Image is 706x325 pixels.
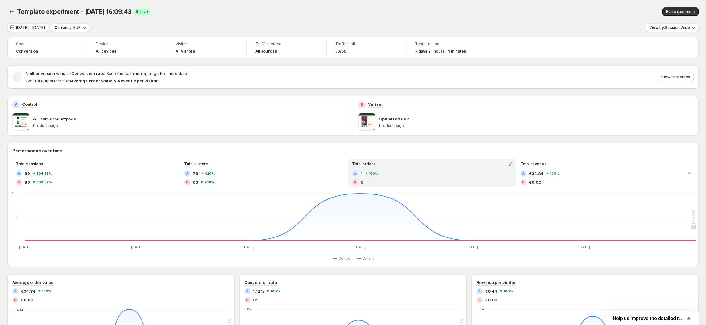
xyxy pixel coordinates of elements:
text: 10% [244,307,251,311]
span: €0.00 [21,297,33,303]
button: View by:Session Wide [646,23,699,32]
h2: B [186,180,188,184]
button: Back [7,7,16,16]
text: [DATE] [579,245,590,249]
span: Live [140,9,148,14]
h2: A [246,289,249,293]
h4: All visitors [176,49,195,54]
span: €34.84 [21,288,36,294]
h2: - [16,74,18,80]
span: View by: Session Wide [649,25,690,30]
button: Edit experiment [662,7,699,16]
a: VisitorAll visitors [176,41,238,54]
span: 100 % [369,172,378,175]
h2: A [522,172,525,175]
span: Conversion [16,49,38,54]
span: 78 [193,170,198,177]
text: 0 [12,238,15,242]
button: Show survey - Help us improve the detailed report for A/B campaigns [613,315,692,322]
span: Template experiment - [DATE] 16:09:43 [17,8,132,15]
h2: A [354,172,356,175]
span: 100 % [270,289,280,293]
p: Product page [379,123,694,128]
span: [DATE] - [DATE] [16,25,45,30]
text: €3.41 [476,307,485,311]
h2: A [18,172,20,175]
span: Device [96,41,158,46]
button: [DATE] - [DATE] [7,23,48,32]
span: Traffic source [255,41,318,46]
span: 304.55 % [36,172,52,175]
strong: Revenue per visitor [118,78,158,83]
text: [DATE] [355,245,366,249]
h2: B [246,298,249,302]
span: Total sessions [16,162,43,166]
h3: Conversion rate [244,279,277,285]
a: DeviceAll devices [96,41,158,54]
h3: Average order value [12,279,53,285]
span: Total orders [352,162,375,166]
span: 1 [361,170,363,177]
span: Test duration [415,41,478,46]
h2: A [186,172,188,175]
span: Visitor [176,41,238,46]
span: Total visitors [184,162,208,166]
h2: B [522,180,525,184]
span: Traffic split [335,41,398,46]
span: 89 [25,170,30,177]
span: Goal [16,41,78,46]
span: 66 [193,179,198,185]
span: View all metrics [661,75,690,80]
button: Control [333,255,354,262]
span: 86 [25,179,30,185]
span: 0% [253,297,260,303]
h2: B [354,180,356,184]
h2: A [15,102,17,107]
img: A-Team Productpage [12,113,29,131]
strong: & [114,78,117,83]
a: Traffic sourceAll sources [255,41,318,54]
span: €34.84 [529,170,544,177]
text: [DATE] [467,245,478,249]
span: Edit experiment [666,9,695,14]
span: 100 % [503,289,513,293]
p: A-Team Productpage [33,116,76,122]
span: 100 % [42,289,52,293]
text: 0.5 [12,215,18,219]
span: 230 % [204,180,215,184]
img: Optimized PDP [358,113,375,131]
text: 1 [12,191,14,195]
h2: B [18,180,20,184]
h3: Revenue per visitor [476,279,516,285]
text: [DATE] [243,245,254,249]
span: 1.12% [253,288,264,294]
button: Variant [357,255,376,262]
button: Collapse chart [685,169,694,177]
p: Product page [33,123,348,128]
span: 100 % [550,172,560,175]
span: Help us improve the detailed report for A/B campaigns [613,315,685,321]
span: Currency: EUR [55,25,81,30]
span: 7 days 21 hours 14 minutes [415,49,466,54]
span: 50/50 [335,49,347,54]
span: €0.00 [485,297,497,303]
h4: All devices [96,49,116,54]
h2: B [361,102,363,107]
text: [DATE] [19,245,30,249]
span: 0 [361,179,363,185]
a: Traffic split50/50 [335,41,398,54]
p: Variant [368,101,383,107]
h4: All sources [255,49,277,54]
h2: A [478,289,481,293]
span: Variant [363,256,374,261]
strong: Average order value [71,78,112,83]
span: Control [339,256,351,261]
h2: Performance over time [12,148,694,154]
button: Currency: EUR [51,23,89,32]
p: Optimized PDP [379,116,409,122]
h2: A [14,289,17,293]
span: 420 % [204,172,215,175]
span: €0.00 [529,179,541,185]
span: Total revenue [520,162,547,166]
text: €34.14 [12,308,23,312]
